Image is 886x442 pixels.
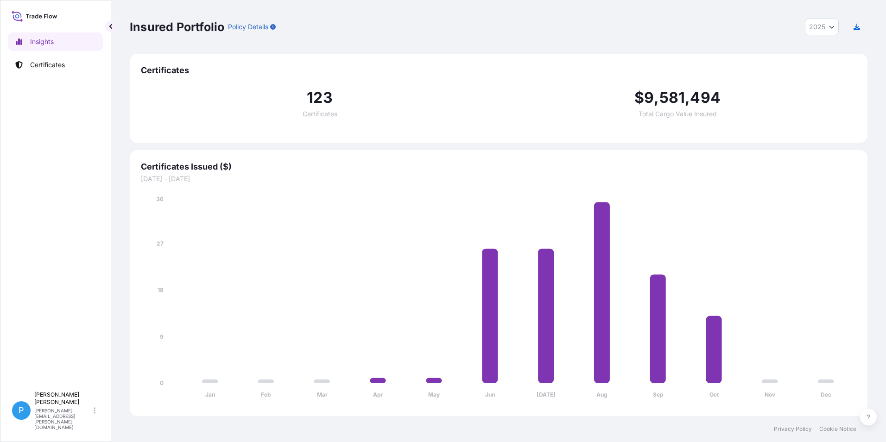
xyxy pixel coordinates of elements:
[690,90,721,105] span: 494
[205,391,215,398] tspan: Jan
[34,408,92,430] p: [PERSON_NAME][EMAIL_ADDRESS][PERSON_NAME][DOMAIN_NAME]
[141,65,856,76] span: Certificates
[307,90,333,105] span: 123
[141,161,856,172] span: Certificates Issued ($)
[485,391,495,398] tspan: Jun
[261,391,271,398] tspan: Feb
[634,90,644,105] span: $
[228,22,268,32] p: Policy Details
[639,111,717,117] span: Total Cargo Value Insured
[141,174,856,183] span: [DATE] - [DATE]
[19,406,24,415] span: P
[160,379,164,386] tspan: 0
[428,391,440,398] tspan: May
[157,240,164,247] tspan: 27
[653,391,664,398] tspan: Sep
[8,56,103,74] a: Certificates
[30,37,54,46] p: Insights
[373,391,383,398] tspan: Apr
[821,391,831,398] tspan: Dec
[317,391,328,398] tspan: Mar
[805,19,839,35] button: Year Selector
[819,425,856,433] a: Cookie Notice
[644,90,654,105] span: 9
[130,19,224,34] p: Insured Portfolio
[8,32,103,51] a: Insights
[160,333,164,340] tspan: 9
[30,60,65,69] p: Certificates
[654,90,659,105] span: ,
[596,391,608,398] tspan: Aug
[709,391,719,398] tspan: Oct
[659,90,685,105] span: 581
[156,196,164,202] tspan: 36
[537,391,556,398] tspan: [DATE]
[774,425,812,433] a: Privacy Policy
[685,90,690,105] span: ,
[303,111,337,117] span: Certificates
[158,286,164,293] tspan: 18
[34,391,92,406] p: [PERSON_NAME] [PERSON_NAME]
[765,391,776,398] tspan: Nov
[809,22,825,32] span: 2025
